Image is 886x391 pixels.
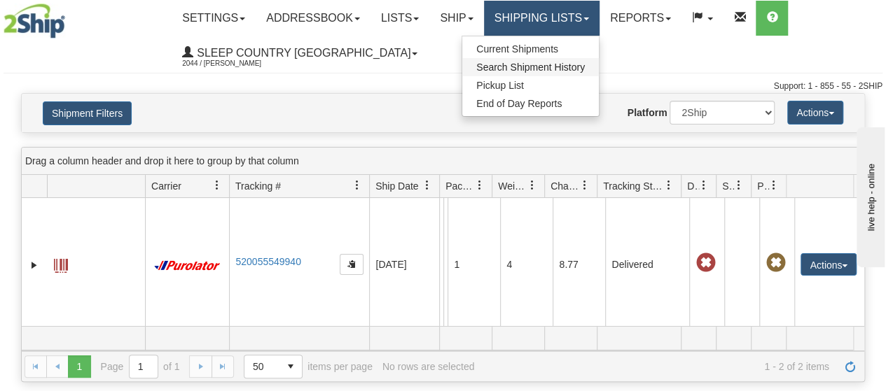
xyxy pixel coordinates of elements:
a: Sleep Country [GEOGRAPHIC_DATA] 2044 / [PERSON_NAME] [172,36,428,71]
span: Pickup Status [757,179,769,193]
span: Page of 1 [101,355,180,378]
a: Settings [172,1,256,36]
a: Reports [600,1,681,36]
span: Packages [445,179,475,193]
a: Search Shipment History [462,58,599,76]
span: 2044 / [PERSON_NAME] [182,57,287,71]
button: Actions [787,101,843,125]
input: Page 1 [130,355,158,378]
span: Shipment Issues [722,179,734,193]
td: 1 [448,198,500,331]
a: Addressbook [256,1,371,36]
td: [PERSON_NAME] CA ON EMERYVILLE N0R 1C0 [439,198,443,331]
a: Pickup Status filter column settings [762,173,786,197]
span: Ship Date [375,179,418,193]
td: 4 [500,198,553,331]
span: Tracking Status [603,179,664,193]
span: Charge [551,179,580,193]
span: Sleep Country [GEOGRAPHIC_DATA] [193,47,410,59]
a: Packages filter column settings [468,173,492,197]
a: Delivery Status filter column settings [692,173,716,197]
a: Tracking # filter column settings [345,173,369,197]
div: No rows are selected [382,361,475,372]
span: Search Shipment History [476,62,585,73]
a: Weight filter column settings [520,173,544,197]
a: Label [54,253,68,275]
img: 11 - Purolator [151,260,223,271]
a: 520055549940 [235,256,300,267]
a: Shipping lists [484,1,600,36]
a: Shipment Issues filter column settings [727,173,751,197]
td: Sleep Country [GEOGRAPHIC_DATA] integrate2oracle [GEOGRAPHIC_DATA] ON [GEOGRAPHIC_DATA] 0A1 [443,198,448,331]
button: Copy to clipboard [340,254,364,275]
a: Refresh [839,355,861,378]
div: Support: 1 - 855 - 55 - 2SHIP [4,80,882,92]
span: Late [695,253,715,273]
span: items per page [244,355,373,378]
span: 50 [253,360,271,374]
a: Ship [429,1,483,36]
span: Delivery Status [687,179,699,193]
a: Current Shipments [462,40,599,58]
td: [DATE] [369,198,439,331]
div: grid grouping header [22,148,864,175]
button: Actions [801,253,857,276]
a: Expand [27,258,41,272]
a: Tracking Status filter column settings [657,173,681,197]
span: Current Shipments [476,43,558,55]
a: End of Day Reports [462,94,599,113]
a: Ship Date filter column settings [415,173,439,197]
div: live help - online [11,12,130,22]
span: Pickup List [476,80,524,91]
a: Pickup List [462,76,599,94]
iframe: chat widget [854,124,885,266]
td: Delivered [605,198,689,331]
span: Page 1 [68,355,90,378]
span: Page sizes drop down [244,355,303,378]
a: Carrier filter column settings [205,173,229,197]
button: Shipment Filters [43,101,132,125]
span: Tracking # [235,179,281,193]
a: Lists [371,1,429,36]
span: Weight [498,179,527,193]
span: Carrier [151,179,181,193]
span: 1 - 2 of 2 items [484,361,829,372]
img: logo2044.jpg [4,3,65,38]
span: End of Day Reports [476,98,562,109]
td: 8.77 [553,198,605,331]
a: Charge filter column settings [573,173,597,197]
label: Platform [628,106,667,120]
span: select [279,355,302,378]
span: Pickup Not Assigned [766,253,785,273]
